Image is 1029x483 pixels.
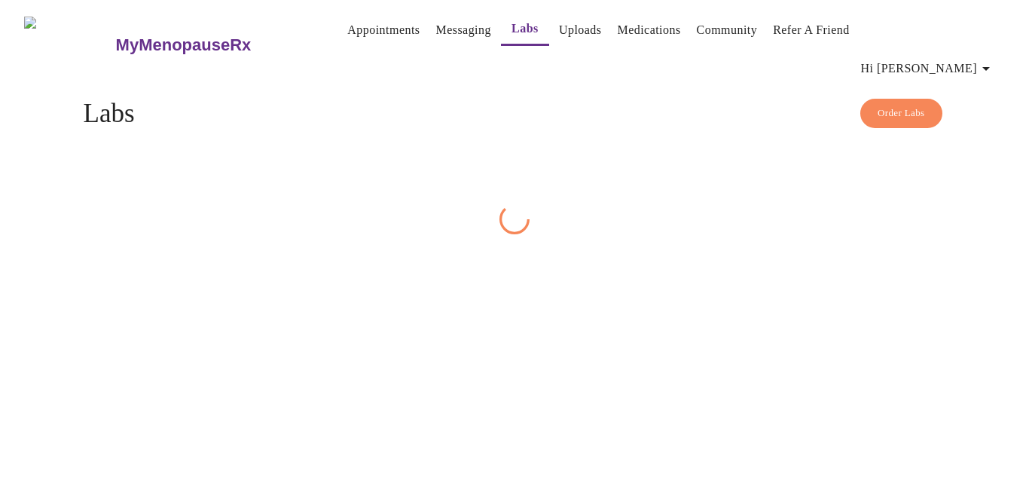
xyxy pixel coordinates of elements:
[84,99,946,129] h4: Labs
[691,15,764,45] button: Community
[347,20,420,41] a: Appointments
[429,15,496,45] button: Messaging
[767,15,856,45] button: Refer a Friend
[511,18,539,39] a: Labs
[116,35,252,55] h3: MyMenopauseRx
[553,15,608,45] button: Uploads
[878,105,925,122] span: Order Labs
[24,17,114,73] img: MyMenopauseRx Logo
[341,15,426,45] button: Appointments
[860,99,942,128] button: Order Labs
[501,14,549,46] button: Labs
[617,20,680,41] a: Medications
[773,20,850,41] a: Refer a Friend
[114,19,311,72] a: MyMenopauseRx
[435,20,490,41] a: Messaging
[559,20,602,41] a: Uploads
[611,15,686,45] button: Medications
[855,53,1001,84] button: Hi [PERSON_NAME]
[861,58,995,79] span: Hi [PERSON_NAME]
[697,20,758,41] a: Community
